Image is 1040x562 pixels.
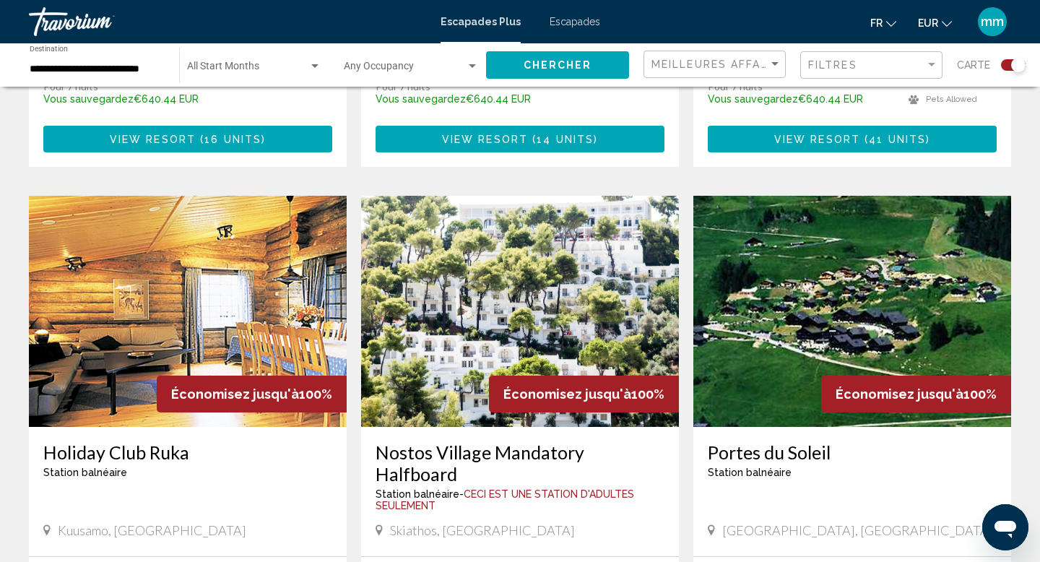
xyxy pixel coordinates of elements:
[550,16,600,27] a: Escapades
[981,14,1004,29] font: mm
[58,522,246,538] span: Kuusamo, [GEOGRAPHIC_DATA]
[43,467,127,478] span: Station balnéaire
[774,134,860,145] span: View Resort
[974,7,1011,37] button: Menu utilisateur
[651,59,788,70] span: Meilleures affaires
[43,126,332,152] button: View Resort(16 units)
[524,60,592,72] span: Chercher
[486,51,629,78] button: Chercher
[361,196,679,427] img: 2822E01X.jpg
[821,376,1011,412] div: 100%
[800,51,942,80] button: Filter
[860,134,930,145] span: ( )
[836,386,963,402] span: Économisez jusqu'à
[376,488,459,500] span: Station balnéaire
[537,134,594,145] span: 14 units
[528,134,598,145] span: ( )
[982,504,1028,550] iframe: Bouton de lancement de la fenêtre de messagerie
[708,93,894,105] p: €640.44 EUR
[171,386,299,402] span: Économisez jusqu'à
[376,441,664,485] a: Nostos Village Mandatory Halfboard
[708,467,792,478] span: Station balnéaire
[926,95,977,104] span: Pets Allowed
[651,59,781,71] mat-select: Sort by
[376,126,664,152] button: View Resort(14 units)
[708,93,798,105] span: Vous sauvegardez
[693,196,1011,427] img: 2843O01X.jpg
[29,7,426,36] a: Travorium
[29,196,347,427] img: 3551I01X.jpg
[708,126,997,152] button: View Resort(41 units)
[43,93,231,105] p: €640.44 EUR
[918,12,952,33] button: Changer de devise
[204,134,261,145] span: 16 units
[489,376,679,412] div: 100%
[376,93,562,105] p: €640.44 EUR
[870,17,883,29] font: fr
[376,488,634,511] span: Ceci est une station d'adultes seulement
[43,441,332,463] a: Holiday Club Ruka
[196,134,266,145] span: ( )
[503,386,631,402] span: Économisez jusqu'à
[390,522,575,538] span: Skiathos, [GEOGRAPHIC_DATA]
[722,522,993,538] span: [GEOGRAPHIC_DATA], [GEOGRAPHIC_DATA]
[708,441,997,463] a: Portes du Soleil
[869,134,926,145] span: 41 units
[918,17,938,29] font: EUR
[459,488,464,500] span: -
[43,93,134,105] span: Vous sauvegardez
[376,93,466,105] span: Vous sauvegardez
[157,376,347,412] div: 100%
[110,134,196,145] span: View Resort
[442,134,528,145] span: View Resort
[957,55,990,75] span: Carte
[870,12,896,33] button: Changer de langue
[441,16,521,27] a: Escapades Plus
[808,59,857,71] span: Filtres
